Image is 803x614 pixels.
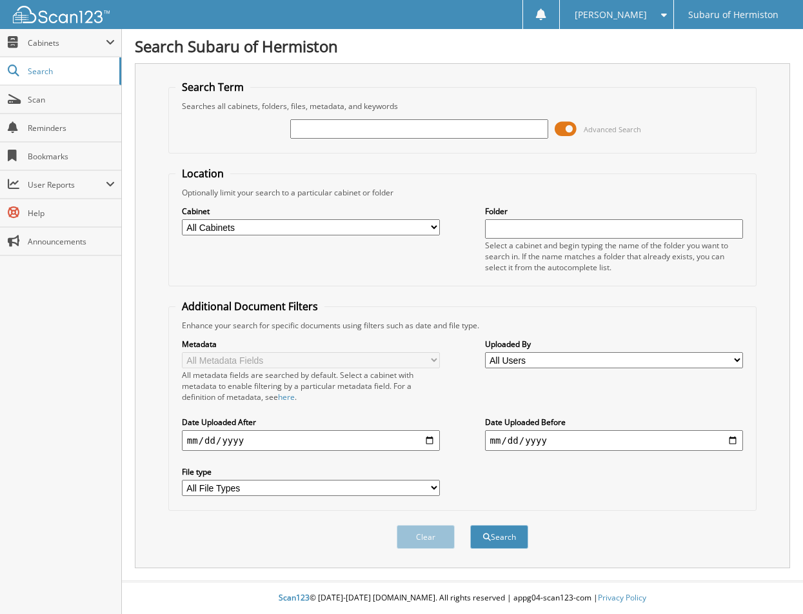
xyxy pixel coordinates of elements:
button: Search [470,525,528,549]
div: Select a cabinet and begin typing the name of the folder you want to search in. If the name match... [485,240,744,273]
label: Cabinet [182,206,441,217]
label: Metadata [182,339,441,350]
label: Date Uploaded After [182,417,441,428]
legend: Search Term [175,80,250,94]
button: Clear [397,525,455,549]
span: Subaru of Hermiston [688,11,778,19]
div: Searches all cabinets, folders, files, metadata, and keywords [175,101,749,112]
label: Date Uploaded Before [485,417,744,428]
div: Enhance your search for specific documents using filters such as date and file type. [175,320,749,331]
legend: Additional Document Filters [175,299,324,313]
input: end [485,430,744,451]
span: Help [28,208,115,219]
label: Uploaded By [485,339,744,350]
label: Folder [485,206,744,217]
span: Advanced Search [584,124,641,134]
a: here [278,391,295,402]
img: scan123-logo-white.svg [13,6,110,23]
div: Optionally limit your search to a particular cabinet or folder [175,187,749,198]
div: All metadata fields are searched by default. Select a cabinet with metadata to enable filtering b... [182,370,441,402]
span: Scan [28,94,115,105]
span: Bookmarks [28,151,115,162]
span: Announcements [28,236,115,247]
span: Search [28,66,113,77]
span: [PERSON_NAME] [575,11,647,19]
legend: Location [175,166,230,181]
span: Reminders [28,123,115,134]
input: start [182,430,441,451]
span: Scan123 [279,592,310,603]
span: User Reports [28,179,106,190]
div: © [DATE]-[DATE] [DOMAIN_NAME]. All rights reserved | appg04-scan123-com | [122,582,803,614]
a: Privacy Policy [598,592,646,603]
h1: Search Subaru of Hermiston [135,35,790,57]
label: File type [182,466,441,477]
span: Cabinets [28,37,106,48]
